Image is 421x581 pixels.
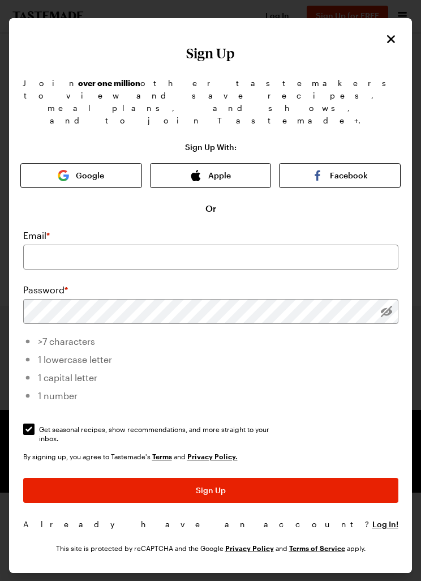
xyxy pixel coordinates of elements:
[23,451,398,462] div: By signing up, you agree to Tastemade's and
[152,451,172,461] a: Tastemade Terms of Service
[38,372,97,383] span: 1 capital letter
[20,77,401,127] p: Join other tastemakers to view and save recipes, meal plans, and shows, and to join Tastemade+.
[20,45,401,61] h1: Sign Up
[23,229,50,242] label: Email
[56,544,366,553] div: This site is protected by reCAPTCHA and the Google and apply.
[185,143,237,152] p: Sign Up With:
[39,425,287,434] span: Get seasonal recipes, show recommendations, and more straight to your inbox.
[23,424,35,435] input: Get seasonal recipes, show recommendations, and more straight to your inbox.
[196,485,226,496] span: Sign Up
[38,390,78,401] span: 1 number
[38,354,112,365] span: 1 lowercase letter
[23,519,372,529] span: Already have an account?
[279,163,401,188] button: Facebook
[38,336,95,347] span: >7 characters
[384,32,398,46] button: Close
[372,519,398,530] button: Log In!
[289,543,345,553] a: Google Terms of Service
[225,543,274,553] a: Google Privacy Policy
[23,283,68,297] label: Password
[78,78,140,88] b: over one million
[150,163,272,188] button: Apple
[205,202,216,215] span: Or
[23,478,398,503] button: Sign Up
[187,451,238,461] a: Tastemade Privacy Policy
[20,163,142,188] button: Google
